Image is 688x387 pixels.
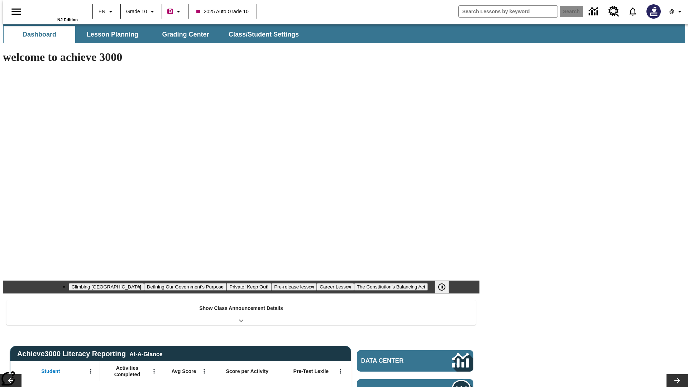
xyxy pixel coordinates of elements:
[144,283,226,291] button: Slide 2 Defining Our Government's Purpose
[229,30,299,39] span: Class/Student Settings
[57,18,78,22] span: NJ Edition
[99,8,105,15] span: EN
[226,283,271,291] button: Slide 3 Private! Keep Out!
[23,30,56,39] span: Dashboard
[196,8,248,15] span: 2025 Auto Grade 10
[226,368,269,374] span: Score per Activity
[584,2,604,21] a: Data Center
[17,350,163,358] span: Achieve3000 Literacy Reporting
[149,366,159,377] button: Open Menu
[646,4,661,19] img: Avatar
[123,5,159,18] button: Grade: Grade 10, Select a grade
[164,5,186,18] button: Boost Class color is violet red. Change class color
[666,374,688,387] button: Lesson carousel, Next
[6,1,27,22] button: Open side menu
[3,51,479,64] h1: welcome to achieve 3000
[6,300,476,325] div: Show Class Announcement Details
[623,2,642,21] a: Notifications
[335,366,346,377] button: Open Menu
[87,30,138,39] span: Lesson Planning
[85,366,96,377] button: Open Menu
[199,366,210,377] button: Open Menu
[31,3,78,22] div: Home
[69,283,144,291] button: Slide 1 Climbing Mount Tai
[604,2,623,21] a: Resource Center, Will open in new tab
[293,368,329,374] span: Pre-Test Lexile
[199,305,283,312] p: Show Class Announcement Details
[223,26,305,43] button: Class/Student Settings
[357,350,473,372] a: Data Center
[361,357,428,364] span: Data Center
[168,7,172,16] span: B
[3,26,305,43] div: SubNavbar
[669,8,674,15] span: @
[77,26,148,43] button: Lesson Planning
[459,6,558,17] input: search field
[665,5,688,18] button: Profile/Settings
[95,5,118,18] button: Language: EN, Select a language
[271,283,317,291] button: Slide 4 Pre-release lesson
[317,283,354,291] button: Slide 5 Career Lesson
[126,8,147,15] span: Grade 10
[171,368,196,374] span: Avg Score
[3,24,685,43] div: SubNavbar
[162,30,209,39] span: Grading Center
[435,281,456,293] div: Pause
[150,26,221,43] button: Grading Center
[31,3,78,18] a: Home
[435,281,449,293] button: Pause
[354,283,428,291] button: Slide 6 The Constitution's Balancing Act
[104,365,151,378] span: Activities Completed
[129,350,162,358] div: At-A-Glance
[41,368,60,374] span: Student
[642,2,665,21] button: Select a new avatar
[4,26,75,43] button: Dashboard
